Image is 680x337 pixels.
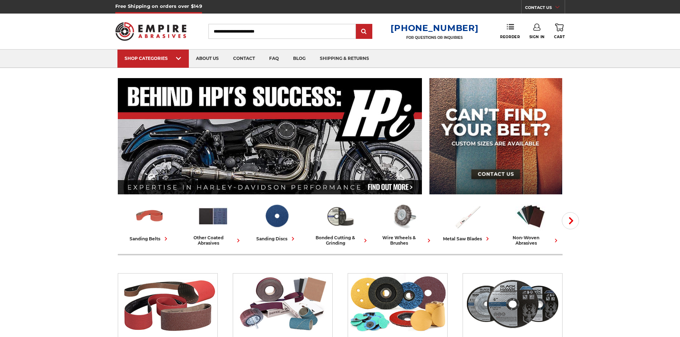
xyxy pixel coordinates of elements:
img: Non-woven Abrasives [515,201,546,231]
a: non-woven abrasives [502,201,560,246]
img: promo banner for custom belts. [429,78,562,194]
span: Reorder [500,35,520,39]
a: CONTACT US [525,4,565,14]
img: Sanding Belts [134,201,165,231]
div: sanding discs [256,235,297,242]
a: faq [262,50,286,68]
div: sanding belts [130,235,170,242]
img: Banner for an interview featuring Horsepower Inc who makes Harley performance upgrades featured o... [118,78,422,194]
div: wire wheels & brushes [375,235,433,246]
img: Bonded Cutting & Grinding [324,201,356,231]
a: Cart [554,24,565,39]
a: metal saw blades [438,201,496,242]
img: Wire Wheels & Brushes [388,201,419,231]
img: Metal Saw Blades [452,201,483,231]
img: Sanding Belts [118,274,217,334]
img: Other Coated Abrasives [197,201,229,231]
img: Sanding Discs [348,274,447,334]
a: shipping & returns [313,50,376,68]
a: [PHONE_NUMBER] [391,23,478,33]
button: Next [562,212,579,229]
div: SHOP CATEGORIES [125,56,182,61]
a: Reorder [500,24,520,39]
div: bonded cutting & grinding [311,235,369,246]
a: other coated abrasives [184,201,242,246]
p: FOR QUESTIONS OR INQUIRIES [391,35,478,40]
a: about us [189,50,226,68]
span: Cart [554,35,565,39]
div: non-woven abrasives [502,235,560,246]
div: metal saw blades [443,235,491,242]
img: Bonded Cutting & Grinding [463,274,562,334]
img: Other Coated Abrasives [233,274,332,334]
a: sanding belts [121,201,178,242]
a: blog [286,50,313,68]
a: wire wheels & brushes [375,201,433,246]
img: Sanding Discs [261,201,292,231]
span: Sign In [529,35,545,39]
div: other coated abrasives [184,235,242,246]
a: bonded cutting & grinding [311,201,369,246]
a: sanding discs [248,201,306,242]
a: contact [226,50,262,68]
img: Empire Abrasives [115,17,187,45]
